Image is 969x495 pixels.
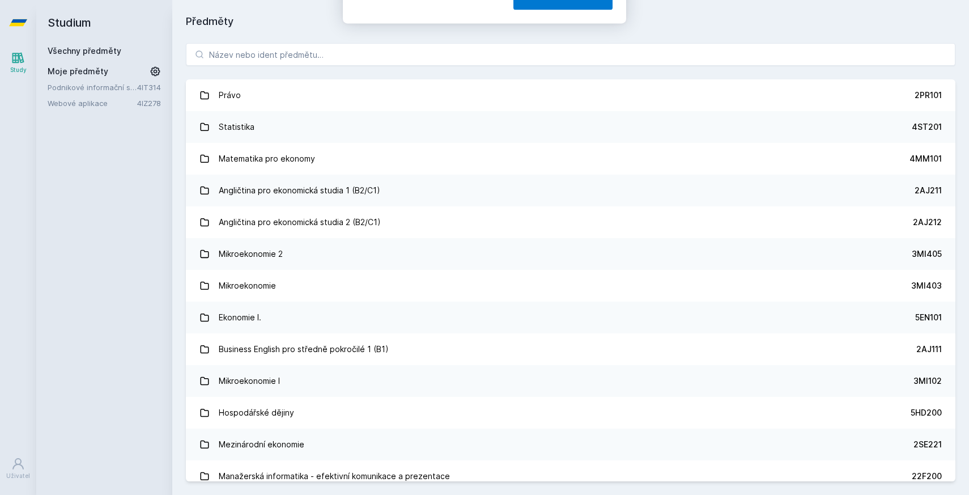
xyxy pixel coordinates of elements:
div: Uživatel [6,472,30,480]
div: 3MI403 [911,280,942,291]
a: Mikroekonomie 2 3MI405 [186,238,955,270]
a: Webové aplikace [48,98,137,109]
div: 5EN101 [915,312,942,323]
div: Matematika pro ekonomy [219,147,315,170]
a: Mezinárodní ekonomie 2SE221 [186,429,955,460]
div: Hospodářské dějiny [219,401,294,424]
button: Jasně, jsem pro [513,59,613,87]
a: Uživatel [2,451,34,486]
div: 2AJ212 [913,217,942,228]
a: Angličtina pro ekonomická studia 2 (B2/C1) 2AJ212 [186,206,955,238]
div: 3MI405 [912,248,942,260]
div: 4MM101 [909,153,942,164]
a: Statistika 4ST201 [186,111,955,143]
div: Statistika [219,116,254,138]
a: Business English pro středně pokročilé 1 (B1) 2AJ111 [186,333,955,365]
img: notification icon [356,14,402,59]
a: 4IZ278 [137,99,161,108]
div: Business English pro středně pokročilé 1 (B1) [219,338,389,361]
div: 22F200 [912,471,942,482]
a: Matematika pro ekonomy 4MM101 [186,143,955,175]
a: Mikroekonomie I 3MI102 [186,365,955,397]
a: Ekonomie I. 5EN101 [186,302,955,333]
a: Hospodářské dějiny 5HD200 [186,397,955,429]
div: Mikroekonomie 2 [219,243,283,265]
div: 2AJ111 [916,344,942,355]
div: 4ST201 [912,121,942,133]
div: Angličtina pro ekonomická studia 1 (B2/C1) [219,179,380,202]
button: Ne [466,59,507,87]
div: Angličtina pro ekonomická studia 2 (B2/C1) [219,211,381,234]
div: Mezinárodní ekonomie [219,433,304,456]
a: Manažerská informatika - efektivní komunikace a prezentace 22F200 [186,460,955,492]
div: 2SE221 [913,439,942,450]
div: Manažerská informatika - efektivní komunikace a prezentace [219,465,450,488]
div: Ekonomie I. [219,306,261,329]
div: [PERSON_NAME] dostávat tipy ohledně studia, nových testů, hodnocení učitelů a předmětů? [402,14,613,40]
div: Mikroekonomie [219,274,276,297]
div: 3MI102 [913,375,942,387]
div: 5HD200 [911,407,942,418]
div: Mikroekonomie I [219,370,280,392]
a: Mikroekonomie 3MI403 [186,270,955,302]
div: 2AJ211 [915,185,942,196]
a: Angličtina pro ekonomická studia 1 (B2/C1) 2AJ211 [186,175,955,206]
